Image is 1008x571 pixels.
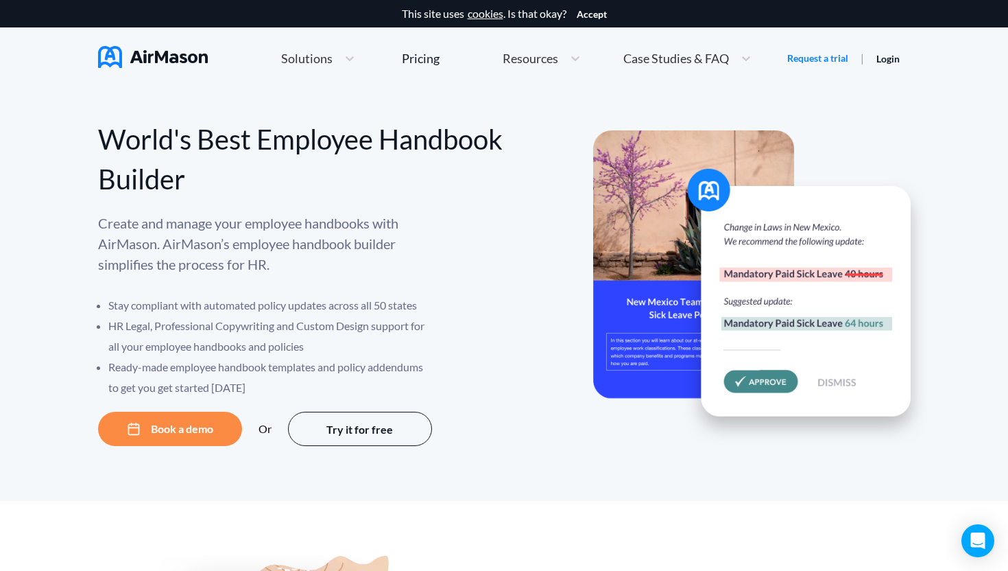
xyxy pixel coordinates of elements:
[98,46,208,68] img: AirMason Logo
[108,316,434,357] li: HR Legal, Professional Copywriting and Custom Design support for all your employee handbooks and ...
[108,295,434,316] li: Stay compliant with automated policy updates across all 50 states
[108,357,434,398] li: Ready-made employee handbook templates and policy addendums to get you get started [DATE]
[402,52,440,65] div: Pricing
[402,46,440,71] a: Pricing
[259,423,272,435] div: Or
[468,8,503,20] a: cookies
[98,412,242,446] button: Book a demo
[281,52,333,65] span: Solutions
[503,52,558,65] span: Resources
[593,130,929,445] img: hero-banner
[961,524,994,557] div: Open Intercom Messenger
[577,9,607,20] button: Accept cookies
[98,119,505,199] div: World's Best Employee Handbook Builder
[288,412,432,446] button: Try it for free
[861,51,864,65] span: |
[876,53,900,65] a: Login
[98,213,434,275] p: Create and manage your employee handbooks with AirMason. AirMason’s employee handbook builder sim...
[787,51,848,65] a: Request a trial
[623,52,729,65] span: Case Studies & FAQ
